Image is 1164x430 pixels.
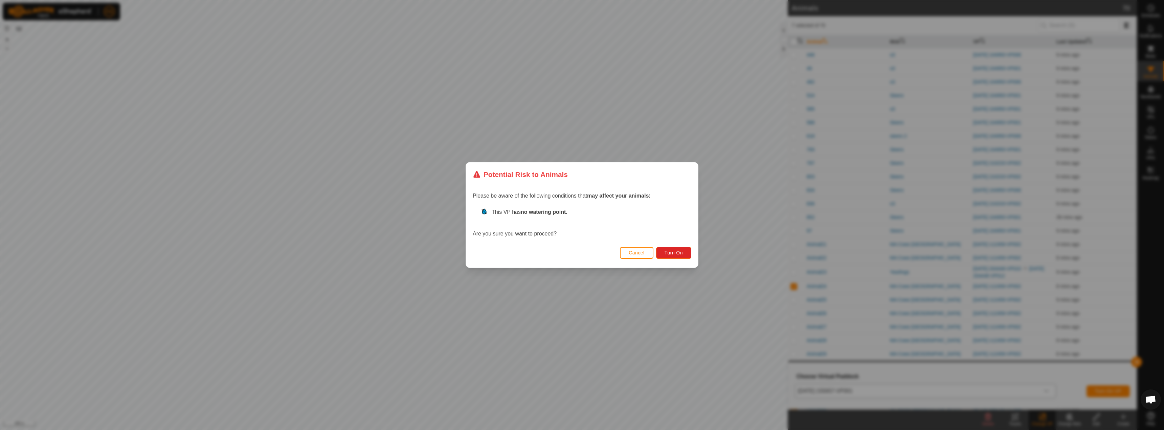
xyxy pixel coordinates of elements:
button: Turn On [656,247,691,259]
button: Cancel [620,247,653,259]
div: Potential Risk to Animals [473,169,568,180]
span: This VP has [492,209,567,215]
span: Cancel [629,250,645,255]
strong: may affect your animals: [587,193,651,199]
div: Open chat [1141,389,1161,410]
strong: no watering point. [521,209,567,215]
div: Are you sure you want to proceed? [473,208,691,238]
span: Turn On [665,250,683,255]
span: Please be aware of the following conditions that [473,193,651,199]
